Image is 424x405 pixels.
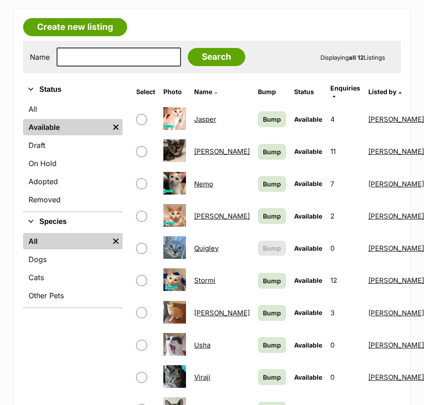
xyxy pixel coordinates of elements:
[258,111,286,127] a: Bump
[109,119,123,135] a: Remove filter
[368,373,424,381] a: [PERSON_NAME]
[258,369,286,385] a: Bump
[23,233,109,249] a: All
[263,114,281,124] span: Bump
[327,168,364,200] td: 7
[194,147,250,156] a: [PERSON_NAME]
[263,308,281,318] span: Bump
[23,269,123,286] a: Cats
[160,81,190,103] th: Photo
[327,136,364,167] td: 11
[294,244,322,252] span: Available
[23,137,123,153] a: Draft
[368,88,401,95] a: Listed by
[194,244,219,253] a: Quigley
[194,88,217,95] a: Name
[327,265,364,296] td: 12
[133,81,159,103] th: Select
[327,233,364,264] td: 0
[263,147,281,157] span: Bump
[330,84,360,92] span: translation missing: en.admin.listings.index.attributes.enquiries
[368,244,424,253] a: [PERSON_NAME]
[368,309,424,317] a: [PERSON_NAME]
[23,84,123,95] button: Status
[30,53,50,61] label: Name
[294,148,322,155] span: Available
[349,54,364,61] strong: all 12
[263,243,281,253] span: Bump
[263,340,281,350] span: Bump
[294,341,322,349] span: Available
[327,329,364,361] td: 0
[23,173,123,190] a: Adopted
[258,144,286,160] a: Bump
[258,273,286,289] a: Bump
[194,115,216,124] a: Jasper
[294,276,322,284] span: Available
[23,216,123,228] button: Species
[194,212,250,220] a: [PERSON_NAME]
[291,81,326,103] th: Status
[294,115,322,123] span: Available
[23,101,123,117] a: All
[23,191,123,208] a: Removed
[23,99,123,211] div: Status
[327,362,364,393] td: 0
[194,180,213,188] a: Nemo
[194,341,210,349] a: Usha
[294,212,322,220] span: Available
[23,251,123,267] a: Dogs
[194,373,210,381] a: Viraji
[368,115,424,124] a: [PERSON_NAME]
[23,287,123,304] a: Other Pets
[368,180,424,188] a: [PERSON_NAME]
[368,212,424,220] a: [PERSON_NAME]
[23,155,123,172] a: On Hold
[254,81,290,103] th: Bump
[327,200,364,232] td: 2
[194,88,212,95] span: Name
[23,18,127,36] a: Create new listing
[263,179,281,189] span: Bump
[109,233,123,249] a: Remove filter
[368,147,424,156] a: [PERSON_NAME]
[188,48,245,66] input: Search
[320,54,385,61] span: Displaying Listings
[294,309,322,316] span: Available
[194,276,215,285] a: Stormi
[368,276,424,285] a: [PERSON_NAME]
[194,309,250,317] a: [PERSON_NAME]
[258,241,286,256] button: Bump
[23,231,123,307] div: Species
[258,305,286,321] a: Bump
[258,337,286,353] a: Bump
[263,276,281,286] span: Bump
[327,297,364,329] td: 3
[330,84,360,99] a: Enquiries
[294,180,322,187] span: Available
[294,373,322,381] span: Available
[368,341,424,349] a: [PERSON_NAME]
[263,211,281,221] span: Bump
[258,176,286,192] a: Bump
[327,104,364,135] td: 4
[368,88,396,95] span: Listed by
[263,372,281,382] span: Bump
[258,208,286,224] a: Bump
[23,119,109,135] a: Available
